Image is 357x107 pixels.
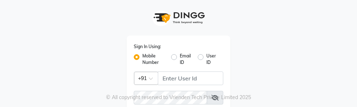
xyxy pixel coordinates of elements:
label: User ID [206,53,218,66]
input: Username [158,71,224,85]
label: Email ID [180,53,192,66]
label: Mobile Number [142,53,165,66]
input: Username [134,91,207,104]
label: Sign In Using: [134,43,161,50]
img: logo1.svg [150,7,207,28]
